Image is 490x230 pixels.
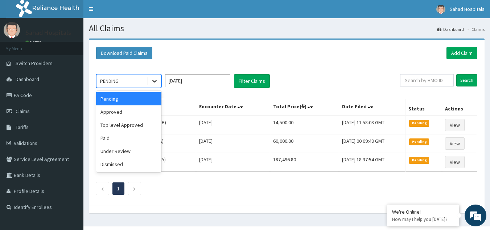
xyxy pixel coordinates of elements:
a: Next page [133,185,136,192]
p: Sahad Hospitals [25,29,71,36]
span: Switch Providers [16,60,53,66]
span: We're online! [42,69,100,142]
td: [DATE] [196,153,270,172]
a: Previous page [101,185,104,192]
th: Date Filed [339,99,405,116]
td: [DATE] 18:37:54 GMT [339,153,405,172]
span: Claims [16,108,30,114]
div: Paid [96,132,161,145]
td: 14,500.00 [270,116,339,134]
span: Pending [409,157,429,164]
input: Search [456,74,477,86]
h1: All Claims [89,24,485,33]
td: [DATE] [196,116,270,134]
div: Dismissed [96,158,161,171]
th: Status [405,99,442,116]
img: d_794563401_company_1708531726252_794563401 [13,36,29,55]
li: Claims [465,26,485,32]
a: View [445,137,465,150]
p: How may I help you today? [392,216,454,222]
span: Dashboard [16,76,39,82]
span: Pending [409,138,429,145]
span: Sahad Hospitals [450,6,485,12]
a: View [445,119,465,131]
div: Under Review [96,145,161,158]
button: Download Paid Claims [96,47,152,59]
div: Top level Approved [96,118,161,132]
a: Online [25,40,43,45]
div: PENDING [100,77,119,85]
th: Encounter Date [196,99,270,116]
div: Chat with us now [38,41,122,50]
td: 187,496.80 [270,153,339,172]
td: [DATE] 11:58:08 GMT [339,116,405,134]
td: [DATE] [196,134,270,153]
th: Total Price(₦) [270,99,339,116]
a: Page 1 is your current page [117,185,120,192]
div: Minimize live chat window [119,4,136,21]
span: Tariffs [16,124,29,130]
td: [DATE] 00:09:49 GMT [339,134,405,153]
th: Actions [442,99,477,116]
a: Dashboard [437,26,464,32]
img: User Image [4,22,20,38]
img: User Image [436,5,445,14]
td: 60,000.00 [270,134,339,153]
span: Pending [409,120,429,126]
div: Pending [96,92,161,105]
input: Search by HMO ID [400,74,454,86]
div: Approved [96,105,161,118]
input: Select Month and Year [165,74,230,87]
button: Filter Claims [234,74,270,88]
a: Add Claim [446,47,477,59]
a: View [445,156,465,168]
textarea: Type your message and hit 'Enter' [4,153,138,178]
div: We're Online! [392,209,454,215]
